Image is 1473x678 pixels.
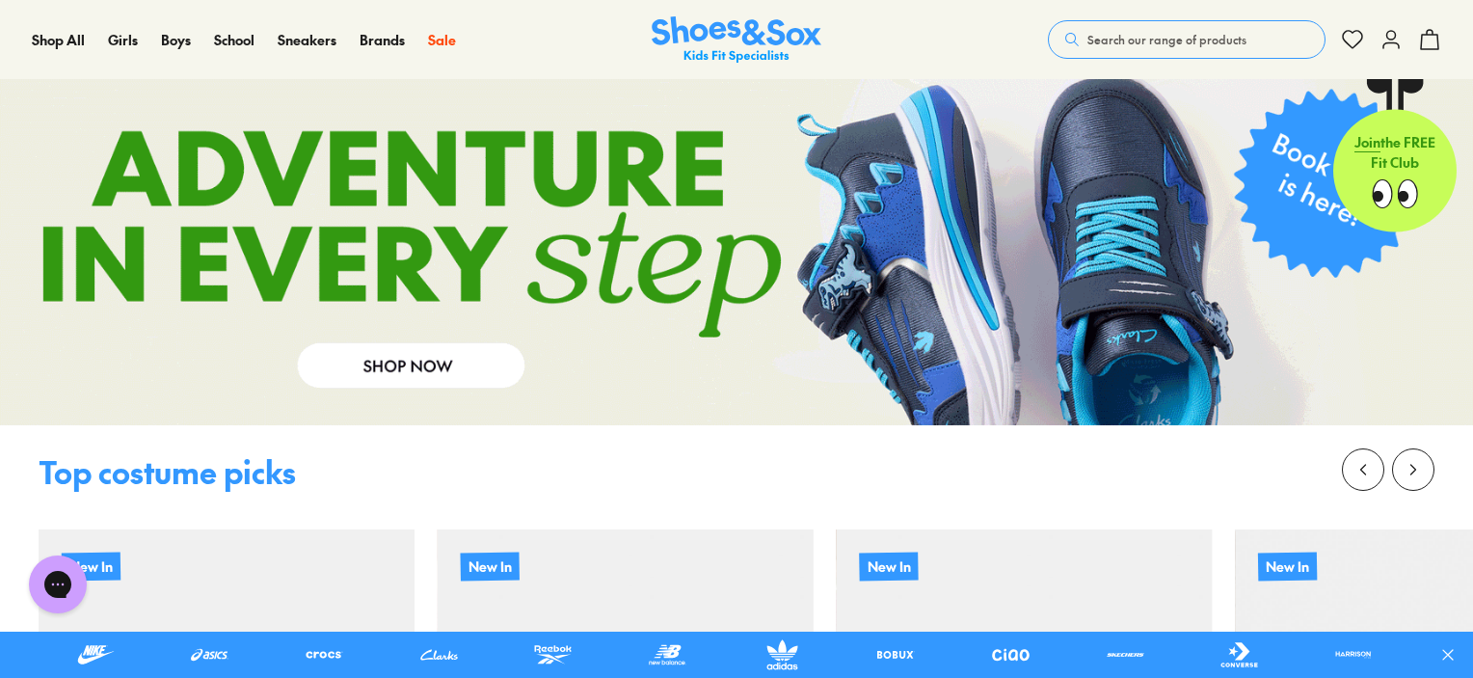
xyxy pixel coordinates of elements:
[1333,117,1457,188] p: the FREE Fit Club
[161,30,191,50] a: Boys
[859,552,918,581] p: New In
[108,30,138,49] span: Girls
[1354,132,1380,151] span: Join
[278,30,336,49] span: Sneakers
[1333,78,1457,232] a: Jointhe FREE Fit Club
[460,552,519,581] p: New In
[32,30,85,50] a: Shop All
[108,30,138,50] a: Girls
[278,30,336,50] a: Sneakers
[360,30,405,50] a: Brands
[652,16,821,64] a: Shoes & Sox
[652,16,821,64] img: SNS_Logo_Responsive.svg
[360,30,405,49] span: Brands
[1087,31,1246,48] span: Search our range of products
[1258,552,1317,581] p: New In
[39,456,296,487] div: Top costume picks
[1048,20,1326,59] button: Search our range of products
[214,30,254,50] a: School
[214,30,254,49] span: School
[428,30,456,49] span: Sale
[32,30,85,49] span: Shop All
[19,549,96,620] iframe: Gorgias live chat messenger
[428,30,456,50] a: Sale
[161,30,191,49] span: Boys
